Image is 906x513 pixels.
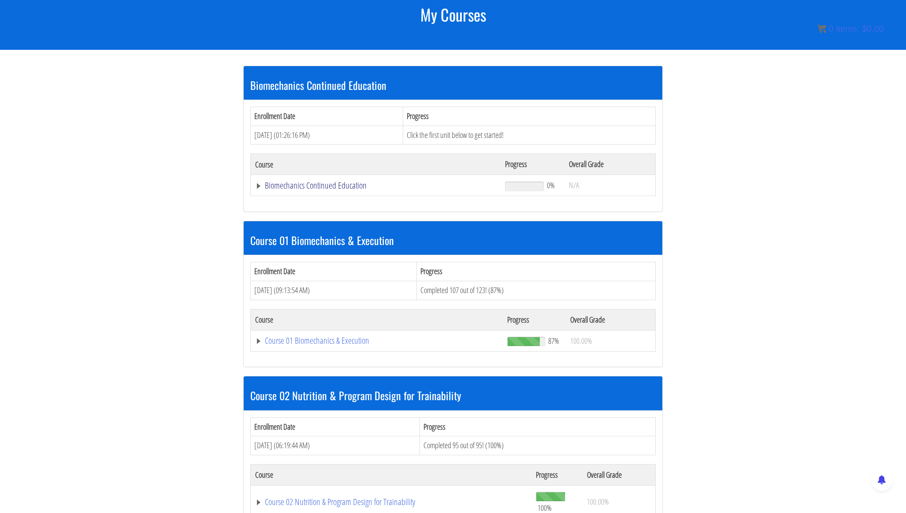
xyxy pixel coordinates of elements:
[251,154,501,175] th: Course
[251,281,417,300] td: [DATE] (09:13:54 AM)
[583,464,655,485] th: Overall Grade
[836,24,859,33] span: items:
[538,503,552,513] span: 100%
[403,107,655,126] th: Progress
[862,24,884,33] bdi: 0.00
[403,126,655,145] td: Click the first unit below to get started!
[531,464,583,485] th: Progress
[828,24,833,33] span: 0
[251,309,503,330] th: Course
[251,126,403,145] td: [DATE] (01:26:16 PM)
[251,436,420,455] td: [DATE] (06:19:44 AM)
[250,390,656,401] h3: Course 02 Nutrition & Program Design for Trainability
[251,464,531,485] th: Course
[862,24,867,33] span: $
[503,309,566,330] th: Progress
[251,107,403,126] th: Enrollment Date
[416,262,655,281] th: Progress
[420,436,656,455] td: Completed 95 out of 95! (100%)
[564,175,655,196] td: N/A
[501,154,564,175] th: Progress
[251,262,417,281] th: Enrollment Date
[817,24,884,33] a: 0 items: $0.00
[566,330,656,351] td: 100.00%
[255,181,496,190] a: Biomechanics Continued Education
[420,417,656,436] th: Progress
[817,24,826,33] img: icon11.png
[250,234,656,246] h3: Course 01 Biomechanics & Execution
[251,417,420,436] th: Enrollment Date
[566,309,656,330] th: Overall Grade
[548,336,559,346] span: 87%
[250,79,656,91] h3: Biomechanics Continued Education
[416,281,655,300] td: Completed 107 out of 123! (87%)
[547,180,555,190] span: 0%
[564,154,655,175] th: Overall Grade
[255,498,527,506] a: Course 02 Nutrition & Program Design for Trainability
[255,336,498,345] a: Course 01 Biomechanics & Execution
